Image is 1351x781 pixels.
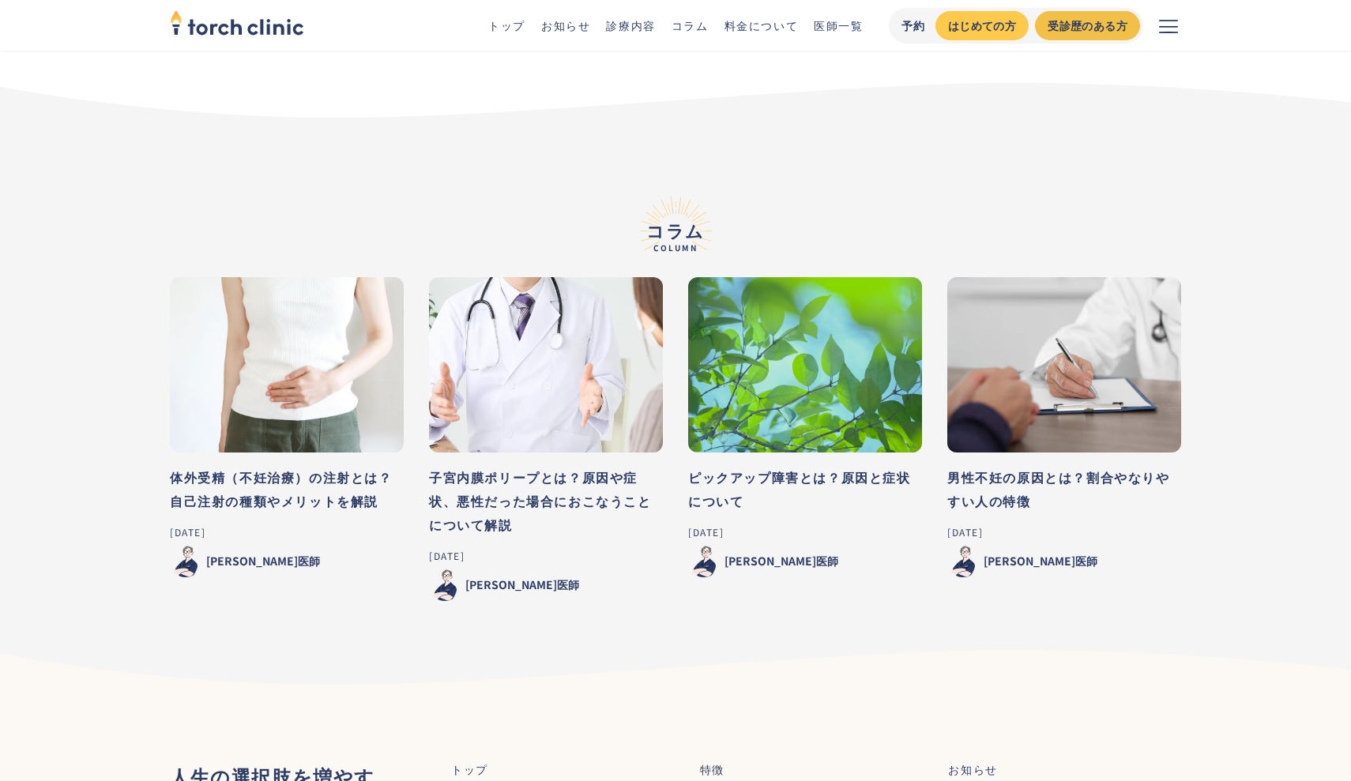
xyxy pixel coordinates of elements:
[814,17,863,33] a: 医師一覧
[948,17,1016,34] div: はじめての方
[688,465,922,513] h3: ピックアップ障害とは？原因と症状について
[541,17,590,33] a: お知らせ
[170,525,404,539] div: [DATE]
[606,17,655,33] a: 診療内容
[724,553,816,569] div: [PERSON_NAME]
[170,244,1181,252] span: Column
[1035,11,1140,40] a: 受診歴のある方
[984,553,1075,569] div: [PERSON_NAME]
[947,465,1181,513] h3: 男性不妊の原因とは？割合やなりやすい人の特徴
[557,576,579,592] div: 医師
[700,761,724,778] a: 特徴
[298,553,320,569] div: 医師
[429,549,663,563] div: [DATE]
[688,525,922,539] div: [DATE]
[688,277,922,577] a: ピックアップ障害とは？原因と症状について[DATE][PERSON_NAME]医師
[947,525,1181,539] div: [DATE]
[901,17,926,34] div: 予約
[429,277,663,601] a: 子宮内膜ポリープとは？原因や症状、悪性だった場合におこなうことについて解説[DATE][PERSON_NAME]医師
[948,761,997,778] a: お知らせ
[1075,553,1097,569] div: 医師
[170,5,304,39] img: torch clinic
[947,277,1181,577] a: 男性不妊の原因とは？割合やなりやすい人の特徴[DATE][PERSON_NAME]医師
[170,11,304,39] a: home
[451,761,488,778] a: トップ
[170,465,404,513] h3: 体外受精（不妊治療）の注射とは？自己注射の種類やメリットを解説
[429,465,663,536] h3: 子宮内膜ポリープとは？原因や症状、悪性だった場合におこなうことについて解説
[170,197,1181,252] h2: コラム
[206,553,298,569] div: [PERSON_NAME]
[1048,17,1127,34] div: 受診歴のある方
[935,11,1029,40] a: はじめての方
[488,17,525,33] a: トップ
[465,576,557,592] div: [PERSON_NAME]
[816,553,838,569] div: 医師
[170,277,404,577] a: 体外受精（不妊治療）の注射とは？自己注射の種類やメリットを解説[DATE][PERSON_NAME]医師
[672,17,709,33] a: コラム
[724,17,799,33] a: 料金について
